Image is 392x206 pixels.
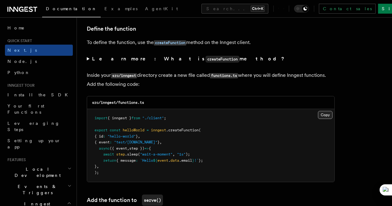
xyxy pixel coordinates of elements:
[7,121,60,132] span: Leveraging Steps
[142,195,163,206] code: serve()
[168,158,170,163] span: .
[116,158,136,163] span: { message
[95,164,97,169] span: }
[142,116,164,120] span: "./client"
[103,158,116,163] span: return
[140,158,153,163] span: `Hello
[7,25,25,31] span: Home
[95,116,108,120] span: import
[154,40,186,46] code: createFunction
[194,158,199,163] span: !`
[110,140,112,144] span: :
[7,92,72,97] span: Install the SDK
[5,118,73,135] a: Leveraging Steps
[5,83,35,88] span: Inngest tour
[129,146,144,151] span: step })
[104,6,138,11] span: Examples
[7,103,44,115] span: Your first Functions
[145,6,178,11] span: AgentKit
[141,2,182,17] a: AgentKit
[92,56,286,62] strong: Learn more: What is method?
[42,2,101,17] a: Documentation
[199,128,201,132] span: (
[95,170,99,175] span: );
[151,128,166,132] span: inngest
[5,157,26,162] span: Features
[5,164,73,181] button: Local Development
[138,134,140,138] span: ,
[108,116,131,120] span: { inngest }
[5,56,73,67] a: Node.js
[147,128,149,132] span: =
[294,5,309,12] button: Toggle dark mode
[5,38,32,43] span: Quick start
[138,152,140,156] span: (
[319,4,376,14] a: Contact sales
[97,164,99,169] span: ,
[179,158,192,163] span: .email
[87,55,335,64] summary: Learn more: What iscreateFunctionmethod?
[7,59,37,64] span: Node.js
[5,166,68,178] span: Local Development
[157,140,160,144] span: }
[5,67,73,78] a: Python
[136,158,138,163] span: :
[87,24,136,33] a: Define the function
[5,135,73,152] a: Setting up your app
[87,38,335,47] p: To define the function, use the method on the Inngest client.
[199,158,203,163] span: };
[92,100,144,105] code: src/inngest/functions.ts
[177,152,186,156] span: "1s"
[251,6,265,12] kbd: Ctrl+K
[110,128,121,132] span: const
[5,181,73,198] button: Events & Triggers
[144,146,149,151] span: =>
[123,128,144,132] span: helloWorld
[95,128,108,132] span: export
[7,48,37,53] span: Next.js
[5,22,73,33] a: Home
[108,134,136,138] span: "hello-world"
[111,73,137,78] code: src/inngest
[7,138,61,149] span: Setting up your app
[153,158,157,163] span: ${
[160,140,162,144] span: ,
[103,134,105,138] span: :
[318,111,333,119] button: Copy
[210,73,238,78] code: functions.ts
[99,146,110,151] span: async
[136,134,138,138] span: }
[173,152,175,156] span: ,
[116,152,125,156] span: step
[125,152,138,156] span: .sleep
[154,39,186,45] a: createFunction
[127,146,129,151] span: ,
[87,71,335,89] p: Inside your directory create a new file called where you will define Inngest functions. Add the f...
[103,152,114,156] span: await
[170,158,179,163] span: data
[87,195,163,206] a: Add the function toserve()
[186,152,190,156] span: );
[192,158,194,163] span: }
[7,70,30,75] span: Python
[5,45,73,56] a: Next.js
[95,140,110,144] span: { event
[101,2,141,17] a: Examples
[164,116,166,120] span: ;
[166,128,199,132] span: .createFunction
[46,6,97,11] span: Documentation
[95,134,103,138] span: { id
[5,89,73,100] a: Install the SDK
[140,152,173,156] span: "wait-a-moment"
[131,116,140,120] span: from
[157,158,168,163] span: event
[114,140,157,144] span: "test/[DOMAIN_NAME]"
[149,146,151,151] span: {
[5,183,68,196] span: Events & Triggers
[110,146,127,151] span: ({ event
[5,100,73,118] a: Your first Functions
[205,56,240,63] code: createFunction
[201,4,268,14] button: Search...Ctrl+K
